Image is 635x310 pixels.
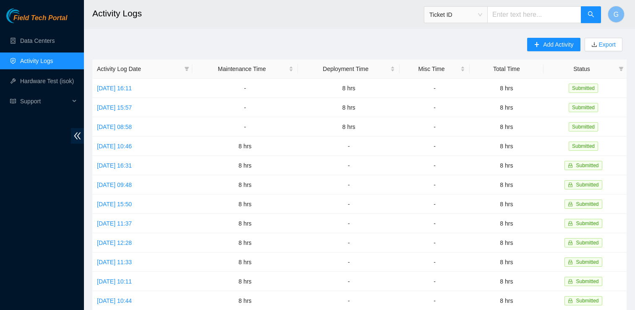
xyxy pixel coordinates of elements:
td: - [400,214,469,233]
span: Submitted [576,240,598,246]
a: [DATE] 08:58 [97,123,132,130]
span: lock [568,182,573,187]
td: - [298,252,400,272]
td: 8 hrs [192,272,298,291]
a: Akamai TechnologiesField Tech Portal [6,15,67,26]
td: 8 hrs [192,137,298,156]
td: - [298,233,400,252]
span: Submitted [576,278,598,284]
span: filter [184,66,189,71]
a: Data Centers [20,37,55,44]
td: 8 hrs [298,98,400,117]
td: - [400,175,469,194]
button: downloadExport [585,38,622,51]
span: lock [568,279,573,284]
a: [DATE] 09:48 [97,181,132,188]
span: Submitted [569,142,598,151]
th: Total Time [470,60,544,79]
td: - [192,98,298,117]
span: lock [568,202,573,207]
a: [DATE] 12:28 [97,239,132,246]
td: - [400,137,469,156]
span: lock [568,163,573,168]
input: Enter text here... [487,6,581,23]
a: [DATE] 15:50 [97,201,132,208]
span: Ticket ID [429,8,482,21]
td: - [298,272,400,291]
span: lock [568,260,573,265]
span: Submitted [569,122,598,131]
a: [DATE] 11:33 [97,259,132,265]
td: 8 hrs [470,156,544,175]
td: - [400,117,469,137]
td: 8 hrs [470,98,544,117]
td: - [298,137,400,156]
td: 8 hrs [470,137,544,156]
span: filter [617,63,625,75]
span: Submitted [569,84,598,93]
img: Akamai Technologies [6,8,42,23]
td: 8 hrs [192,156,298,175]
td: 8 hrs [192,252,298,272]
span: G [614,9,619,20]
span: lock [568,240,573,245]
td: - [400,272,469,291]
td: 8 hrs [298,117,400,137]
td: 8 hrs [470,233,544,252]
td: - [400,98,469,117]
span: Submitted [576,221,598,226]
span: filter [183,63,191,75]
span: Field Tech Portal [13,14,67,22]
a: Export [597,41,616,48]
a: [DATE] 16:11 [97,85,132,92]
td: - [400,194,469,214]
td: 8 hrs [298,79,400,98]
button: G [608,6,625,23]
span: read [10,98,16,104]
span: download [591,42,597,48]
td: - [298,156,400,175]
td: - [400,233,469,252]
a: Hardware Test (isok) [20,78,74,84]
span: search [588,11,594,19]
td: 8 hrs [470,79,544,98]
a: [DATE] 16:31 [97,162,132,169]
a: [DATE] 10:11 [97,278,132,285]
td: - [298,214,400,233]
a: [DATE] 10:46 [97,143,132,150]
td: 8 hrs [192,214,298,233]
td: - [298,175,400,194]
td: - [192,117,298,137]
a: [DATE] 11:37 [97,220,132,227]
td: 8 hrs [470,175,544,194]
span: lock [568,221,573,226]
td: 8 hrs [470,214,544,233]
button: plusAdd Activity [527,38,580,51]
td: 8 hrs [192,175,298,194]
span: plus [534,42,540,48]
td: - [400,252,469,272]
a: Activity Logs [20,58,53,64]
td: 8 hrs [192,233,298,252]
a: [DATE] 15:57 [97,104,132,111]
span: Status [548,64,615,74]
span: Submitted [576,163,598,168]
td: 8 hrs [470,272,544,291]
button: search [581,6,601,23]
span: Add Activity [543,40,573,49]
span: Submitted [576,201,598,207]
td: 8 hrs [470,252,544,272]
span: Submitted [576,259,598,265]
span: lock [568,298,573,303]
span: Submitted [569,103,598,112]
td: 8 hrs [470,194,544,214]
span: double-left [71,128,84,144]
td: - [400,156,469,175]
td: - [192,79,298,98]
td: - [400,79,469,98]
span: filter [619,66,624,71]
td: - [298,194,400,214]
span: Activity Log Date [97,64,181,74]
span: Submitted [576,182,598,188]
td: 8 hrs [470,117,544,137]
